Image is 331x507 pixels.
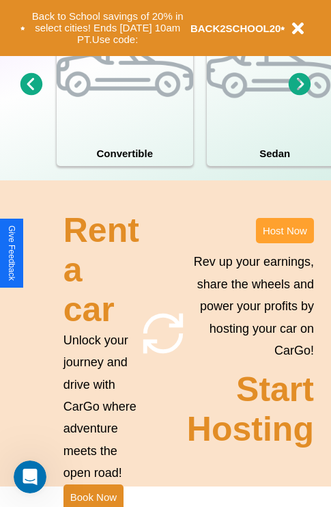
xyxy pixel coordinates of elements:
div: Give Feedback [7,225,16,281]
h2: Rent a car [63,210,139,329]
b: BACK2SCHOOL20 [190,23,281,34]
p: Rev up your earnings, share the wheels and power your profits by hosting your car on CarGo! [187,251,314,361]
p: Unlock your journey and drive with CarGo where adventure meets the open road! [63,329,139,484]
button: Host Now [256,218,314,243]
button: Back to School savings of 20% in select cities! Ends [DATE] 10am PT.Use code: [25,7,190,49]
h4: Convertible [57,141,193,166]
iframe: Intercom live chat [14,461,46,493]
h2: Start Hosting [187,370,314,449]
